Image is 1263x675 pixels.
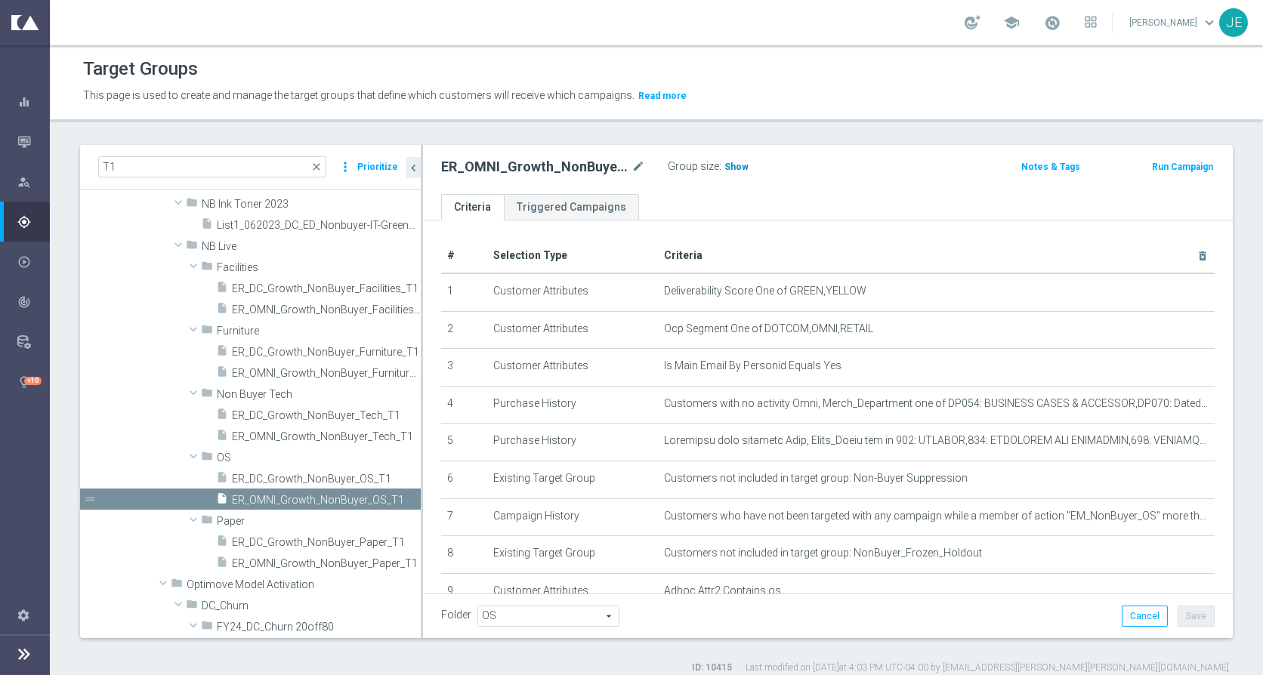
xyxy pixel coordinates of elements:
[17,175,31,189] i: person_search
[441,461,487,498] td: 6
[217,388,421,401] span: Non Buyer Tech
[17,96,50,108] div: equalizer Dashboard
[216,471,228,489] i: insert_drive_file
[441,424,487,461] td: 5
[232,536,421,549] span: ER_DC_Growth_NonBuyer_Paper_T1
[441,386,487,424] td: 4
[1128,11,1219,34] a: [PERSON_NAME]keyboard_arrow_down
[186,196,198,214] i: folder
[232,473,421,485] span: ER_DC_Growth_NonBuyer_OS_T1
[664,547,982,559] span: Customers not included in target group: NonBuyer_Frozen_Holdout
[17,176,50,188] div: person_search Explore
[216,408,228,425] i: insert_drive_file
[487,461,657,498] td: Existing Target Group
[487,498,657,536] td: Campaign History
[232,430,421,443] span: ER_OMNI_Growth_NonBuyer_Tech_T1
[441,536,487,574] td: 8
[17,296,50,308] button: track_changes Analyze
[216,492,228,510] i: insert_drive_file
[17,215,31,229] i: gps_fixed
[664,510,1209,522] span: Customers who have not been targeted with any campaign while a member of action "EM_NonBuyer_OS" ...
[17,255,31,269] i: play_circle_outline
[17,375,31,389] i: lightbulb
[719,160,721,173] label: :
[1150,159,1215,175] button: Run Campaign
[406,157,421,178] button: chevron_left
[232,494,421,507] span: ER_OMNI_Growth_NonBuyer_OS_T1
[17,336,50,348] button: Data Studio
[310,161,323,173] span: close
[1003,14,1020,31] span: school
[217,621,421,633] span: FY24_DC_Churn 20off80
[441,194,504,220] a: Criteria
[232,367,421,380] span: ER_OMNI_Growth_NonBuyer_Furniture_T1
[217,452,421,464] span: OS
[406,161,421,175] i: chevron_left
[83,89,635,101] span: This page is used to create and manage the target groups that define which customers will receive...
[171,577,183,594] i: folder
[668,160,719,173] label: Group size
[1219,8,1248,37] div: JE
[201,217,213,235] i: insert_drive_file
[338,156,353,177] i: more_vert
[441,609,471,621] label: Folder
[187,578,421,591] span: Optimove Model Activation
[17,335,49,349] div: Data Studio
[201,387,213,404] i: folder
[1122,606,1168,627] button: Cancel
[232,346,421,359] span: ER_DC_Growth_NonBuyer_Furniture_T1
[441,273,487,311] td: 1
[216,365,228,383] i: insert_drive_file
[637,88,688,104] button: Read more
[664,397,1209,410] span: Customers with no activity Omni, Merch_Department one of DP054: BUSINESS CASES & ACCESSOR,DP070: ...
[216,535,228,552] i: insert_drive_file
[441,349,487,387] td: 3
[664,584,781,597] span: Adhoc Attr2 Contains os
[201,450,213,467] i: folder
[664,322,873,335] span: Ocp Segment One of DOTCOM,OMNI,RETAIL
[216,344,228,362] i: insert_drive_file
[441,573,487,611] td: 9
[17,136,50,148] button: Mission Control
[487,349,657,387] td: Customer Attributes
[217,261,421,274] span: Facilities
[202,198,421,211] span: NB Ink Toner 2023
[724,162,749,172] span: Show
[692,661,732,674] label: ID: 10415
[17,256,50,268] button: play_circle_outline Execute
[216,302,228,319] i: insert_drive_file
[232,409,421,422] span: ER_DC_Growth_NonBuyer_Tech_T1
[17,608,30,621] i: settings
[17,216,50,228] button: gps_fixed Plan
[487,386,657,424] td: Purchase History
[355,157,400,177] button: Prioritize
[24,377,42,385] div: +10
[1201,14,1218,31] span: keyboard_arrow_down
[216,281,228,298] i: insert_drive_file
[17,295,31,309] i: track_changes
[98,156,326,177] input: Quick find group or folder
[186,598,198,615] i: folder
[17,95,31,109] i: equalizer
[441,158,628,176] h2: ER_OMNI_Growth_NonBuyer_OS_T1
[487,536,657,574] td: Existing Target Group
[664,285,866,297] span: Deliverability Score One of GREEN,YELLOW
[664,249,703,261] span: Criteria
[487,424,657,461] td: Purchase History
[487,239,657,273] th: Selection Type
[83,58,198,80] h1: Target Groups
[217,219,421,232] span: List1_062023_DC_ED_Nonbuyer-IT-GreenYellow-6mo
[201,513,213,531] i: folder
[202,599,421,612] span: DC_Churn
[17,295,49,309] div: Analyze
[441,311,487,349] td: 2
[1197,250,1209,262] i: delete_forever
[17,376,50,388] button: lightbulb Optibot +10
[664,472,968,485] span: Customers not included in target group: Non-Buyer Suppression
[441,498,487,536] td: 7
